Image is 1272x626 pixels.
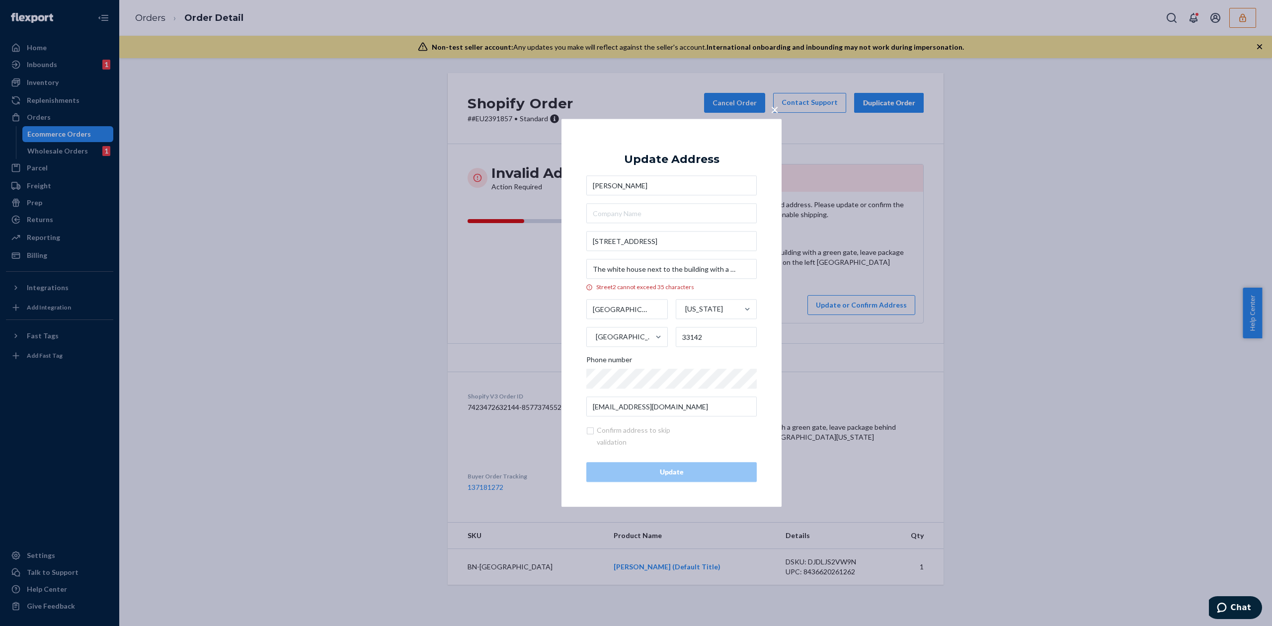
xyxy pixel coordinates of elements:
[586,300,668,319] input: City
[684,300,685,319] input: [US_STATE]
[586,355,632,369] span: Phone number
[586,204,757,224] input: Company Name
[586,259,757,279] input: Street2 cannot exceed 35 characters
[685,305,723,314] div: [US_STATE]
[586,283,757,292] div: Street2 cannot exceed 35 characters
[586,397,757,417] input: Email (Only Required for International)
[771,101,779,118] span: ×
[595,468,748,477] div: Update
[624,154,719,165] div: Update Address
[595,327,596,347] input: [GEOGRAPHIC_DATA]
[676,327,757,347] input: ZIP Code
[586,463,757,482] button: Update
[1209,596,1262,621] iframe: Opens a widget where you can chat to one of our agents
[596,332,654,342] div: [GEOGRAPHIC_DATA]
[586,232,757,251] input: Street Address
[586,176,757,196] input: First & Last Name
